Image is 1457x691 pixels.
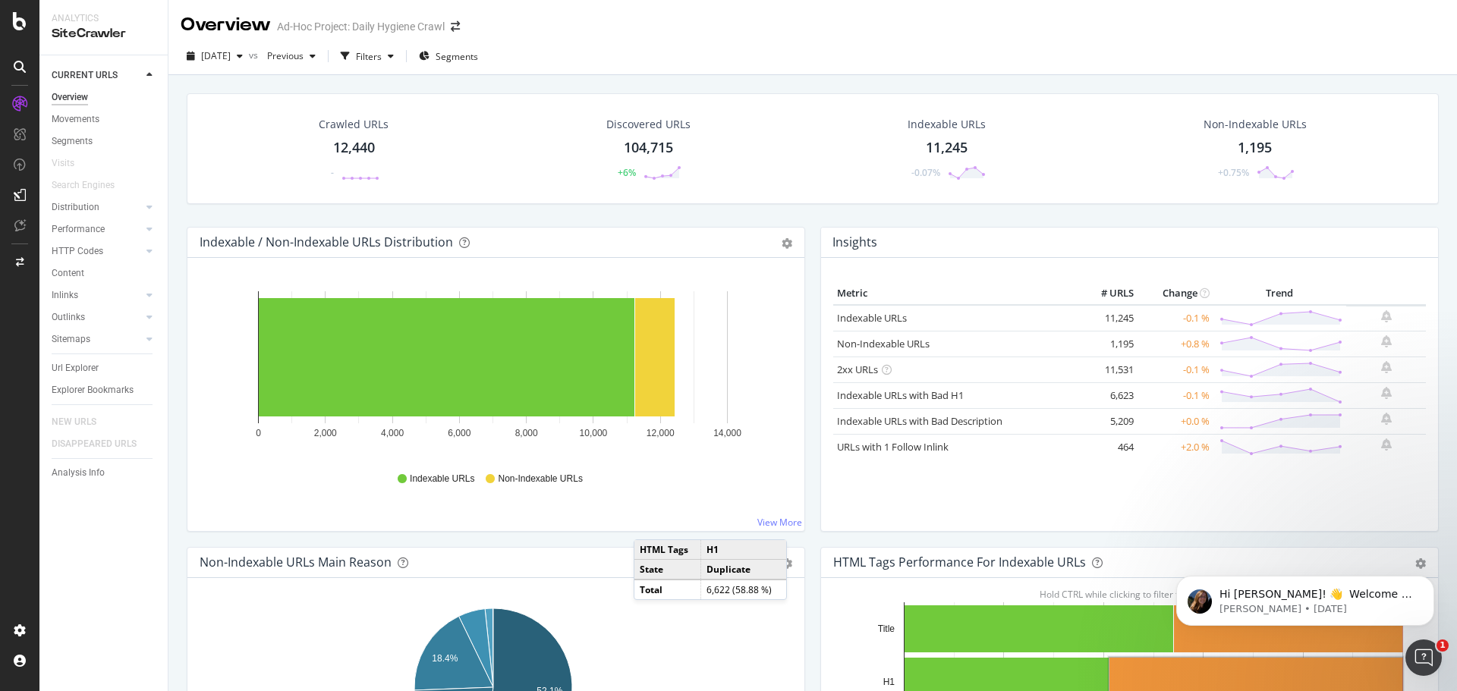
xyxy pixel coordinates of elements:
[52,243,103,259] div: HTTP Codes
[413,44,484,68] button: Segments
[201,49,231,62] span: 2025 Oct. 2nd
[515,428,538,438] text: 8,000
[52,436,137,452] div: DISAPPEARED URLS
[381,428,404,438] text: 4,000
[634,540,701,560] td: HTML Tags
[52,133,157,149] a: Segments
[757,516,802,529] a: View More
[52,177,115,193] div: Search Engines
[908,117,986,132] div: Indexable URLs
[1138,282,1213,305] th: Change
[837,440,949,454] a: URLs with 1 Follow Inlink
[52,112,157,127] a: Movements
[52,331,90,347] div: Sitemaps
[1204,117,1307,132] div: Non-Indexable URLs
[249,49,261,61] span: vs
[1138,331,1213,356] td: +0.8 %
[52,465,105,481] div: Analysis Info
[335,44,400,68] button: Filters
[52,12,156,25] div: Analytics
[832,232,877,253] h4: Insights
[1405,639,1442,676] iframe: Intercom live chat
[634,579,701,599] td: Total
[1218,166,1249,179] div: +0.75%
[782,238,792,249] div: gear
[52,382,134,398] div: Explorer Bookmarks
[1437,639,1449,652] span: 1
[181,44,249,68] button: [DATE]
[451,21,460,32] div: arrow-right-arrow-left
[52,90,88,105] div: Overview
[837,337,930,350] a: Non-Indexable URLs
[319,117,389,132] div: Crawled URLs
[1138,434,1213,460] td: +2.0 %
[436,50,478,63] span: Segments
[66,44,262,131] span: Hi [PERSON_NAME]! 👋 Welcome to Botify chat support! Have a question? Reply to this message and ou...
[1381,310,1392,322] div: bell-plus
[261,44,322,68] button: Previous
[66,58,262,72] p: Message from Laura, sent 5w ago
[618,166,636,179] div: +6%
[606,117,691,132] div: Discovered URLs
[200,282,787,458] svg: A chart.
[1077,434,1138,460] td: 464
[1153,544,1457,650] iframe: Intercom notifications message
[52,414,112,430] a: NEW URLS
[333,138,375,158] div: 12,440
[52,177,130,193] a: Search Engines
[1077,356,1138,382] td: 11,531
[52,331,142,347] a: Sitemaps
[1138,305,1213,331] td: -0.1 %
[52,68,142,83] a: CURRENT URLS
[432,653,458,664] text: 18.4%
[52,133,93,149] div: Segments
[1138,408,1213,434] td: +0.0 %
[701,540,786,560] td: H1
[181,12,271,38] div: Overview
[1138,382,1213,408] td: -0.1 %
[1077,305,1138,331] td: 11,245
[498,473,582,485] span: Non-Indexable URLs
[52,309,85,325] div: Outlinks
[837,363,878,376] a: 2xx URLs
[713,428,741,438] text: 14,000
[448,428,470,438] text: 6,000
[926,138,968,158] div: 11,245
[52,436,152,452] a: DISAPPEARED URLS
[1381,387,1392,399] div: bell-plus
[52,265,157,281] a: Content
[634,560,701,580] td: State
[833,282,1077,305] th: Metric
[701,560,786,580] td: Duplicate
[1381,413,1392,425] div: bell-plus
[1077,408,1138,434] td: 5,209
[52,309,142,325] a: Outlinks
[52,243,142,259] a: HTTP Codes
[52,414,96,430] div: NEW URLS
[911,166,940,179] div: -0.07%
[256,428,261,438] text: 0
[52,287,142,303] a: Inlinks
[410,473,474,485] span: Indexable URLs
[878,623,895,634] text: Title
[837,311,907,325] a: Indexable URLs
[52,465,157,481] a: Analysis Info
[52,382,157,398] a: Explorer Bookmarks
[833,554,1086,570] div: HTML Tags Performance for Indexable URLs
[200,554,392,570] div: Non-Indexable URLs Main Reason
[580,428,608,438] text: 10,000
[52,25,156,42] div: SiteCrawler
[701,579,786,599] td: 6,622 (58.88 %)
[1238,138,1272,158] div: 1,195
[52,68,118,83] div: CURRENT URLS
[837,414,1002,428] a: Indexable URLs with Bad Description
[52,199,99,215] div: Distribution
[261,49,304,62] span: Previous
[1077,382,1138,408] td: 6,623
[624,138,673,158] div: 104,715
[1381,361,1392,373] div: bell-plus
[1213,282,1346,305] th: Trend
[52,199,142,215] a: Distribution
